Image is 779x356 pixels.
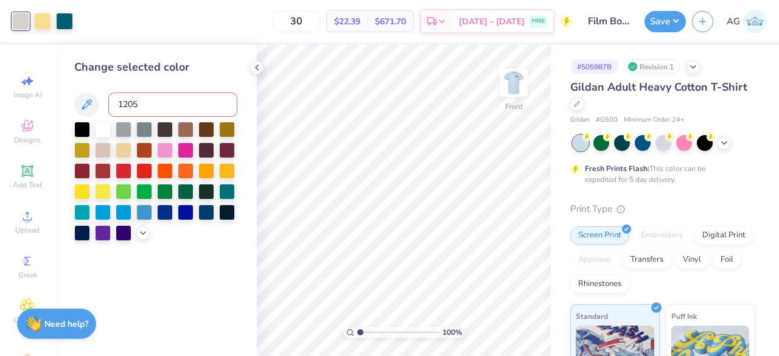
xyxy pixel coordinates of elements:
[727,15,740,29] span: AG
[570,59,618,74] div: # 505987B
[743,10,767,33] img: Akshika Gurao
[15,225,40,235] span: Upload
[671,310,697,323] span: Puff Ink
[532,17,545,26] span: FREE
[501,71,526,95] img: Front
[334,15,360,28] span: $22.39
[585,164,649,173] strong: Fresh Prints Flash:
[375,15,406,28] span: $671.70
[13,90,42,100] span: Image AI
[74,59,237,75] div: Change selected color
[18,270,37,280] span: Greek
[44,318,88,330] strong: Need help?
[14,135,41,145] span: Designs
[570,251,619,269] div: Applique
[596,115,618,125] span: # G500
[570,226,629,245] div: Screen Print
[624,115,685,125] span: Minimum Order: 24 +
[442,327,462,338] span: 100 %
[459,15,525,28] span: [DATE] - [DATE]
[585,163,735,185] div: This color can be expedited for 5 day delivery.
[576,310,608,323] span: Standard
[13,180,42,190] span: Add Text
[273,10,320,32] input: – –
[633,226,691,245] div: Embroidery
[645,11,686,32] button: Save
[713,251,741,269] div: Foil
[6,315,49,335] span: Clipart & logos
[623,251,671,269] div: Transfers
[570,275,629,293] div: Rhinestones
[505,101,523,112] div: Front
[570,115,590,125] span: Gildan
[675,251,709,269] div: Vinyl
[570,202,755,216] div: Print Type
[727,10,767,33] a: AG
[579,9,638,33] input: Untitled Design
[624,59,680,74] div: Revision 1
[694,226,753,245] div: Digital Print
[570,80,747,94] span: Gildan Adult Heavy Cotton T-Shirt
[108,92,237,117] input: e.g. 7428 c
